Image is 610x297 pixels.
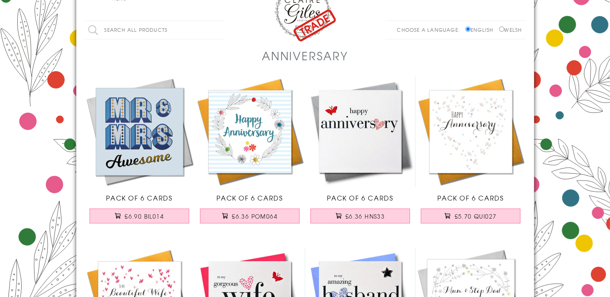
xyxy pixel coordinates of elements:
span: £6.36 HNS33 [345,212,385,220]
input: Search all products [84,21,225,39]
button: £5.70 QUI027 [421,209,520,223]
span: £5.70 QUI027 [455,212,497,220]
span: Pack of 6 Cards [327,193,394,203]
img: Wedding Card, Heart, Happy Anniversary, embellished with a fabric butterfly [305,76,416,187]
a: Wedding Card, Heart, Happy Anniversary, embellished with a fabric butterfly Pack of 6 Cards £6.36... [305,76,416,231]
input: English [465,27,471,32]
label: English [465,26,497,33]
a: Wedding Card, Mr & Mrs Awesome, blue block letters, with gold foil Pack of 6 Cards £6.90 BIL014 [84,76,195,231]
img: Wedding Card, Flower Circle, Happy Anniversary, Embellished with pompoms [195,76,305,187]
p: Choose a language: [397,26,464,33]
input: Search [217,21,225,39]
label: Welsh [499,26,522,33]
button: £6.36 HNS33 [310,209,410,223]
img: Wedding Card, Heart of Hearts, Happy Anniversary [416,76,526,187]
span: £6.90 BIL014 [124,212,164,220]
span: Pack of 6 Cards [106,193,173,203]
a: Wedding Card, Flower Circle, Happy Anniversary, Embellished with pompoms Pack of 6 Cards £6.36 PO... [195,76,305,231]
span: £6.36 POM064 [232,212,277,220]
a: Wedding Card, Heart of Hearts, Happy Anniversary Pack of 6 Cards £5.70 QUI027 [416,76,526,231]
img: Wedding Card, Mr & Mrs Awesome, blue block letters, with gold foil [84,76,195,187]
h1: Anniversary [262,47,348,64]
input: Welsh [499,27,504,32]
span: Pack of 6 Cards [438,193,504,203]
span: Pack of 6 Cards [217,193,283,203]
button: £6.36 POM064 [200,209,300,223]
button: £6.90 BIL014 [90,209,189,223]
